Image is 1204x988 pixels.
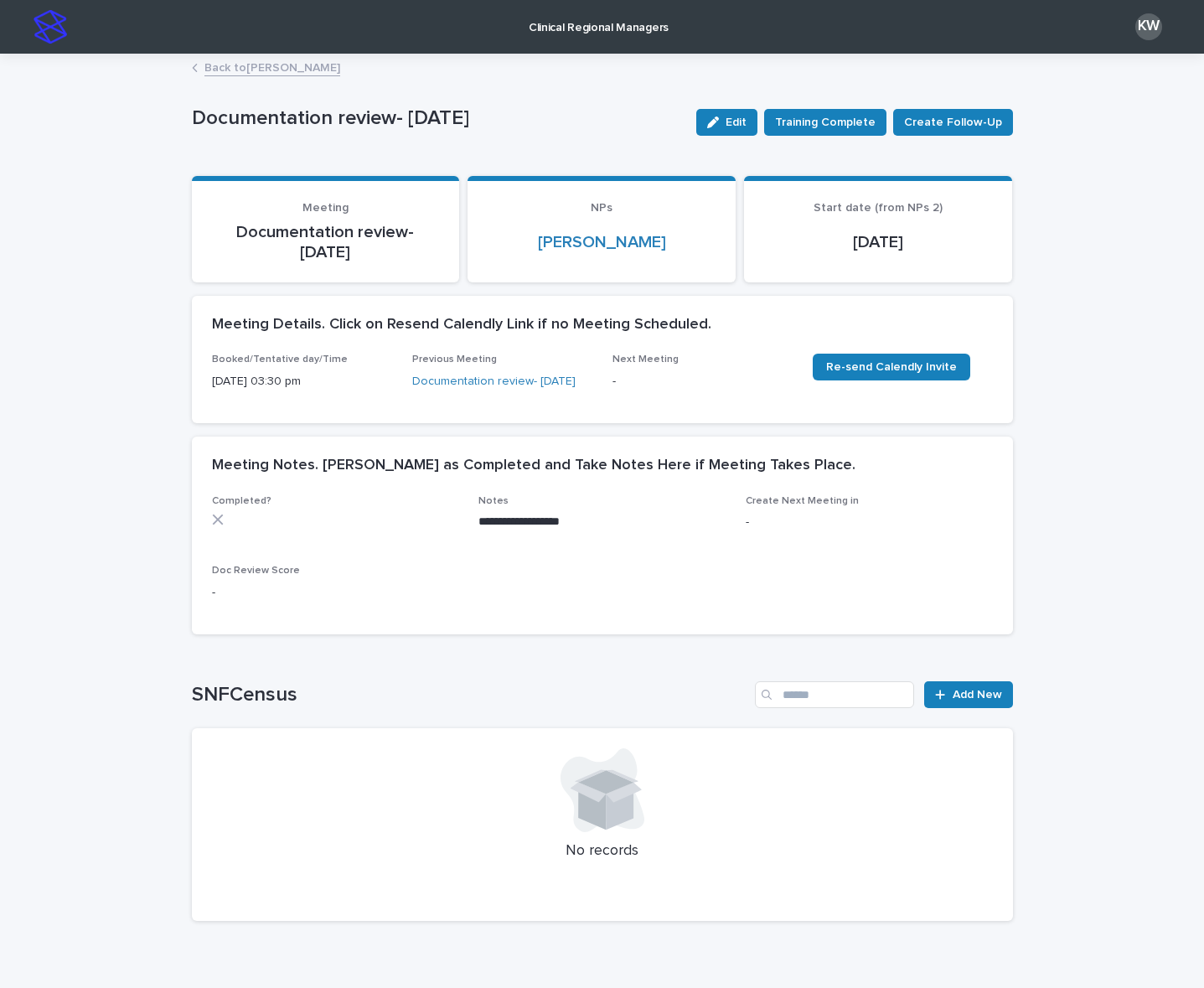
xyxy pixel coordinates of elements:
span: Start date (from NPs 2) [814,202,943,214]
span: Previous Meeting [412,354,497,365]
span: Doc Review Score [212,566,300,576]
h2: Meeting Details. Click on Resend Calendly Link if no Meeting Scheduled. [212,316,711,334]
p: [DATE] 03:30 pm [212,373,392,391]
p: - [612,373,793,391]
p: - [746,514,993,531]
span: Notes [478,496,509,506]
span: Edit [726,116,747,128]
a: Documentation review- [DATE] [412,373,576,391]
h1: SNFCensus [192,683,749,707]
button: Training Complete [764,109,886,136]
input: Search [755,681,914,708]
a: [PERSON_NAME] [538,232,666,252]
span: NPs [591,202,612,214]
span: Re-send Calendly Invite [826,361,957,373]
p: No records [212,842,993,861]
h2: Meeting Notes. [PERSON_NAME] as Completed and Take Notes Here if Meeting Takes Place. [212,457,855,475]
button: Create Follow-Up [893,109,1013,136]
p: - [212,584,459,602]
span: Create Next Meeting in [746,496,859,506]
div: KW [1135,13,1162,40]
span: Meeting [302,202,349,214]
a: Add New [924,681,1012,708]
span: Create Follow-Up [904,114,1002,131]
span: Booked/Tentative day/Time [212,354,348,365]
span: Completed? [212,496,271,506]
button: Edit [696,109,757,136]
p: [DATE] [764,232,992,252]
span: Training Complete [775,114,876,131]
a: Re-send Calendly Invite [813,354,970,380]
img: stacker-logo-s-only.png [34,10,67,44]
span: Add New [953,689,1002,701]
p: Documentation review- [DATE] [192,106,683,131]
a: Back to[PERSON_NAME] [204,57,340,76]
p: Documentation review- [DATE] [212,222,440,262]
span: Next Meeting [612,354,679,365]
